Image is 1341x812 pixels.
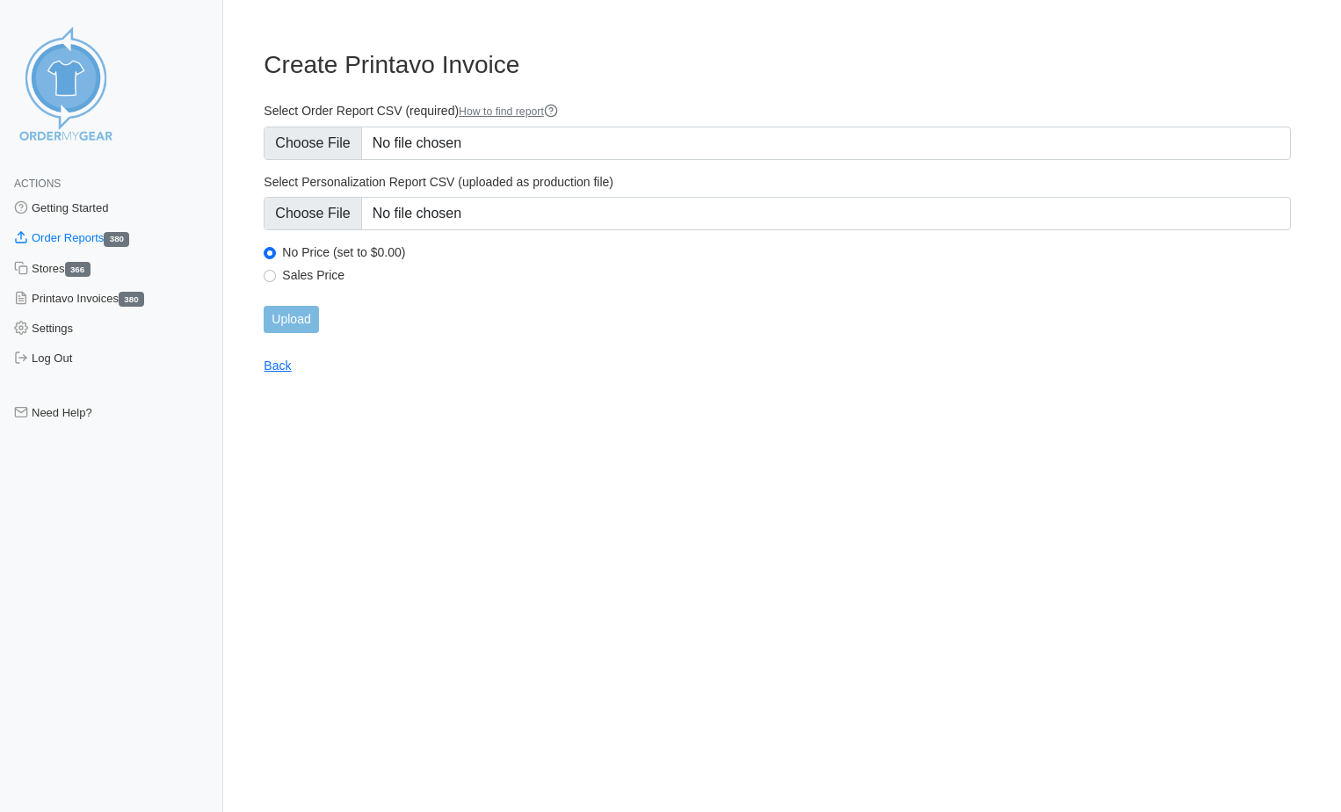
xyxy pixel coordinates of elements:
[14,178,61,190] span: Actions
[264,306,318,333] input: Upload
[264,359,291,373] a: Back
[119,292,144,307] span: 380
[264,103,1291,120] label: Select Order Report CSV (required)
[264,50,1291,80] h3: Create Printavo Invoice
[282,267,1291,283] label: Sales Price
[65,262,91,277] span: 366
[282,244,1291,260] label: No Price (set to $0.00)
[459,105,558,118] a: How to find report
[264,174,1291,190] label: Select Personalization Report CSV (uploaded as production file)
[104,232,129,247] span: 380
